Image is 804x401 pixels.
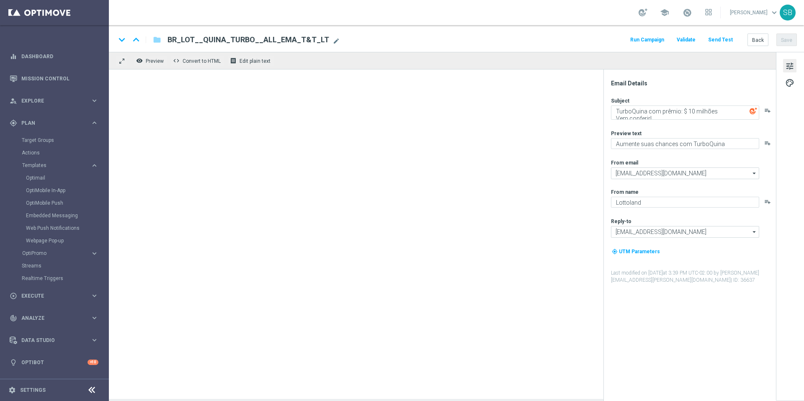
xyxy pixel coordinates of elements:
font: palette [785,78,794,87]
span: Explore [21,98,90,103]
font: keyboard_arrow_down [116,33,128,46]
div: OptiPromo [22,247,108,260]
button: Send Test [707,34,734,46]
div: Mission Control [10,67,98,90]
div: Templates [22,159,108,247]
a: OptiMobile In-App [26,187,87,194]
span: Plan [21,121,90,126]
a: [PERSON_NAME]keyboard_arrow_down [729,6,780,19]
a: Embedded Messaging [26,212,87,219]
button: equalizer Dashboard [9,53,99,60]
span: Data Studio [21,338,90,343]
font: receipt [230,57,237,64]
a: Optimail [26,175,87,181]
div: Dashboard [10,45,98,67]
font: Optibot [21,360,44,365]
font: arrow_drop_down [750,228,758,236]
div: Explore [10,97,90,105]
font: folder [153,36,161,44]
button: playlist_add [764,107,771,114]
div: Realtime Triggers [22,272,108,285]
button: Validate [675,34,697,46]
div: Target Groups [22,134,108,147]
font: Back [752,37,764,43]
div: Analyze [10,314,90,322]
label: Last modified on [DATE] at 3:39 PM UTC-02:00 by [PERSON_NAME][EMAIL_ADDRESS][PERSON_NAME][DOMAIN_... [611,270,775,284]
font: keyboard_arrow_up [130,33,142,46]
button: remove_red_eye Preview [134,55,167,66]
font: Edit plain text [240,58,271,64]
a: Target Groups [22,137,87,144]
a: Optibot [21,351,88,373]
div: Web Push Notifications [26,222,108,234]
button: folder [152,33,162,46]
div: Embedded Messaging [26,209,108,222]
font: Preview [146,58,164,64]
button: lightbulb Optibot +10 [9,359,99,366]
span: | ID: 36637 [731,277,755,283]
button: tune [783,59,796,72]
span: Analyze [21,316,90,321]
font: mode_edit [333,38,340,44]
a: OptiMobile Push [26,200,87,206]
font: remove_red_eye [136,57,143,64]
button: Data Studio keyboard_arrow_right [9,337,99,344]
div: Templates [22,163,90,168]
font: UTM Parameters [619,249,660,254]
div: SB [780,5,796,21]
font: From email [611,160,638,166]
span: BR_LOT__QUINA_TURBO__ALL_EMA_T&T_LT [167,35,329,45]
button: palette [783,76,796,89]
font: Preview text [611,131,642,136]
i: keyboard_arrow_right [90,97,98,105]
a: Settings [20,388,46,393]
i: gps_fixed [10,119,17,127]
input: Select [611,226,759,238]
input: Select [611,167,759,179]
div: OptiPromo [22,251,90,256]
font: keyboard_arrow_right [90,314,98,322]
font: Email Details [611,80,647,87]
div: Data Studio [10,337,90,344]
font: code [173,57,180,64]
button: Mission Control [9,75,99,82]
font: Save [781,37,792,43]
font: From name [611,189,639,195]
a: Actions [22,149,87,156]
font: playlist_add [764,140,771,147]
a: Mission Control [21,67,98,90]
a: Dashboard [21,45,98,67]
font: keyboard_arrow_right [90,162,98,170]
font: Convert to HTML [183,58,221,64]
button: Run Campaign [629,34,665,46]
div: gps_fixed Plan keyboard_arrow_right [9,120,99,126]
font: Validate [677,37,696,43]
span: school [660,8,669,17]
font: keyboard_arrow_right [90,249,98,257]
button: track_changes Analyze keyboard_arrow_right [9,315,99,321]
i: lightbulb [10,359,17,366]
font: tune [785,62,794,71]
font: arrow_drop_down [750,170,758,177]
font: keyboard_arrow_right [90,119,98,127]
i: track_changes [10,314,17,322]
button: play_circle_outline Execute keyboard_arrow_right [9,293,99,299]
font: Subject [611,98,629,104]
a: Realtime Triggers [22,275,87,282]
button: Templates keyboard_arrow_right [22,162,99,169]
span: Templates [22,163,82,168]
span: Execute [21,293,90,298]
button: OptiPromo keyboard_arrow_right [22,250,99,257]
font: my_location [612,249,618,254]
div: Streams [22,260,108,272]
div: +10 [88,360,98,365]
i: equalizer [10,53,17,60]
div: Optimail [26,172,108,184]
button: receipt Edit plain text [228,55,274,66]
